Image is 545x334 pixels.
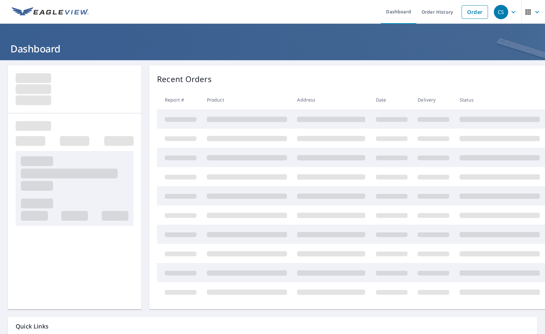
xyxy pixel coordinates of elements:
a: Order [462,5,488,19]
img: EV Logo [12,7,89,17]
th: Report # [157,90,202,109]
p: Quick Links [16,322,529,330]
th: Product [202,90,292,109]
th: Date [371,90,413,109]
p: Recent Orders [157,73,212,85]
th: Delivery [412,90,454,109]
div: CS [494,5,508,19]
h1: Dashboard [8,42,537,55]
th: Status [454,90,545,109]
th: Address [292,90,370,109]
